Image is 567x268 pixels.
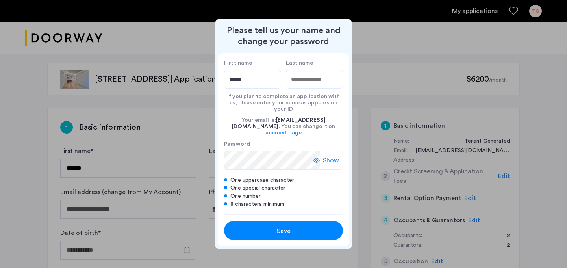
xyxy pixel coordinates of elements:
[277,226,291,236] span: Save
[224,184,343,192] div: One special character
[224,60,281,67] label: First name
[224,221,343,240] button: button
[224,176,343,184] div: One uppercase character
[224,141,320,148] label: Password
[265,130,302,136] a: account page
[224,192,343,200] div: One number
[224,200,343,208] div: 8 characters minimum
[323,156,339,165] span: Show
[224,89,343,112] div: If you plan to complete an application with us, please enter your name as appears on your ID
[286,60,343,67] label: Last name
[232,117,326,129] span: [EMAIL_ADDRESS][DOMAIN_NAME]
[224,112,343,141] div: Your email is: . You can change it on
[218,25,349,47] h2: Please tell us your name and change your password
